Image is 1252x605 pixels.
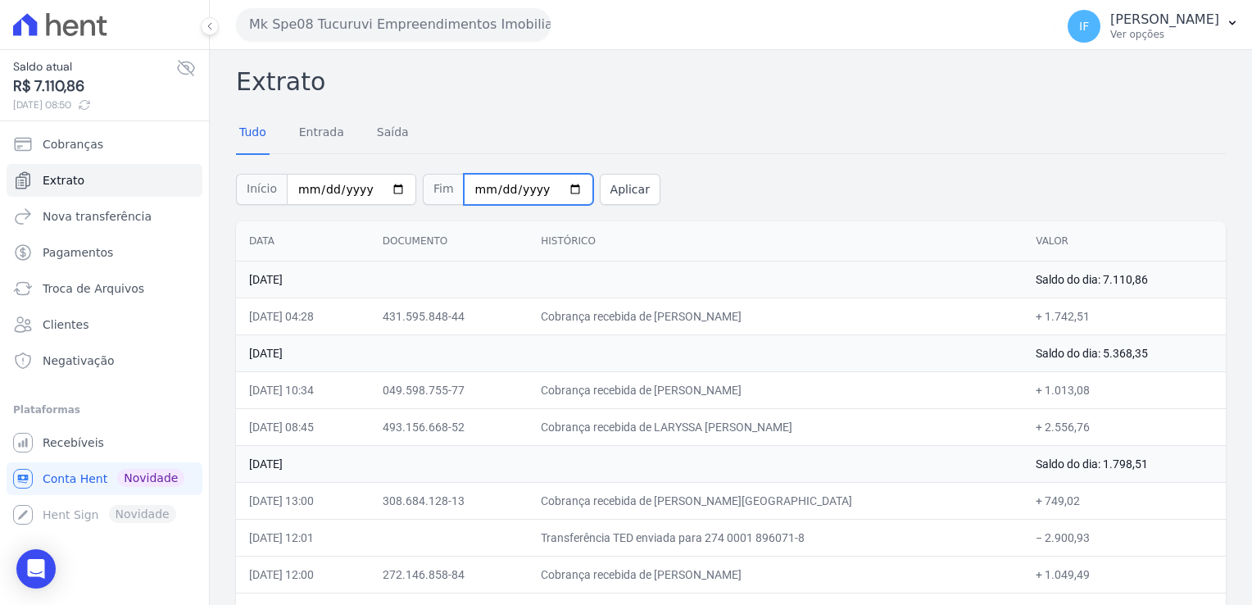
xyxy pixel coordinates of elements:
[1110,11,1219,28] p: [PERSON_NAME]
[7,462,202,495] a: Conta Hent Novidade
[7,426,202,459] a: Recebíveis
[236,408,370,445] td: [DATE] 08:45
[1023,408,1226,445] td: + 2.556,76
[528,556,1023,593] td: Cobrança recebida de [PERSON_NAME]
[7,128,202,161] a: Cobranças
[528,221,1023,262] th: Histórico
[370,298,528,334] td: 431.595.848-44
[236,8,551,41] button: Mk Spe08 Tucuruvi Empreendimentos Imobiliarios LTDA
[236,261,1023,298] td: [DATE]
[13,98,176,112] span: [DATE] 08:50
[13,128,196,531] nav: Sidebar
[1023,261,1226,298] td: Saldo do dia: 7.110,86
[236,519,370,556] td: [DATE] 12:01
[13,400,196,420] div: Plataformas
[236,298,370,334] td: [DATE] 04:28
[1110,28,1219,41] p: Ver opções
[236,112,270,155] a: Tudo
[374,112,412,155] a: Saída
[7,272,202,305] a: Troca de Arquivos
[43,471,107,487] span: Conta Hent
[7,200,202,233] a: Nova transferência
[1023,445,1226,482] td: Saldo do dia: 1.798,51
[43,280,144,297] span: Troca de Arquivos
[370,556,528,593] td: 272.146.858-84
[370,482,528,519] td: 308.684.128-13
[236,174,287,205] span: Início
[1023,482,1226,519] td: + 749,02
[236,482,370,519] td: [DATE] 13:00
[43,244,113,261] span: Pagamentos
[528,371,1023,408] td: Cobrança recebida de [PERSON_NAME]
[236,445,1023,482] td: [DATE]
[1023,556,1226,593] td: + 1.049,49
[43,353,115,369] span: Negativação
[1023,519,1226,556] td: − 2.900,93
[13,75,176,98] span: R$ 7.110,86
[117,469,184,487] span: Novidade
[236,334,1023,371] td: [DATE]
[236,63,1226,100] h2: Extrato
[236,371,370,408] td: [DATE] 10:34
[370,221,528,262] th: Documento
[236,556,370,593] td: [DATE] 12:00
[1023,298,1226,334] td: + 1.742,51
[43,208,152,225] span: Nova transferência
[528,519,1023,556] td: Transferência TED enviada para 274 0001 896071-8
[528,408,1023,445] td: Cobrança recebida de LARYSSA [PERSON_NAME]
[1023,221,1226,262] th: Valor
[1023,334,1226,371] td: Saldo do dia: 5.368,35
[296,112,347,155] a: Entrada
[7,164,202,197] a: Extrato
[236,221,370,262] th: Data
[7,236,202,269] a: Pagamentos
[370,408,528,445] td: 493.156.668-52
[7,344,202,377] a: Negativação
[528,482,1023,519] td: Cobrança recebida de [PERSON_NAME][GEOGRAPHIC_DATA]
[13,58,176,75] span: Saldo atual
[1023,371,1226,408] td: + 1.013,08
[43,434,104,451] span: Recebíveis
[7,308,202,341] a: Clientes
[370,371,528,408] td: 049.598.755-77
[1055,3,1252,49] button: IF [PERSON_NAME] Ver opções
[528,298,1023,334] td: Cobrança recebida de [PERSON_NAME]
[423,174,464,205] span: Fim
[600,174,660,205] button: Aplicar
[1079,20,1089,32] span: IF
[16,549,56,589] div: Open Intercom Messenger
[43,136,103,152] span: Cobranças
[43,172,84,189] span: Extrato
[43,316,88,333] span: Clientes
